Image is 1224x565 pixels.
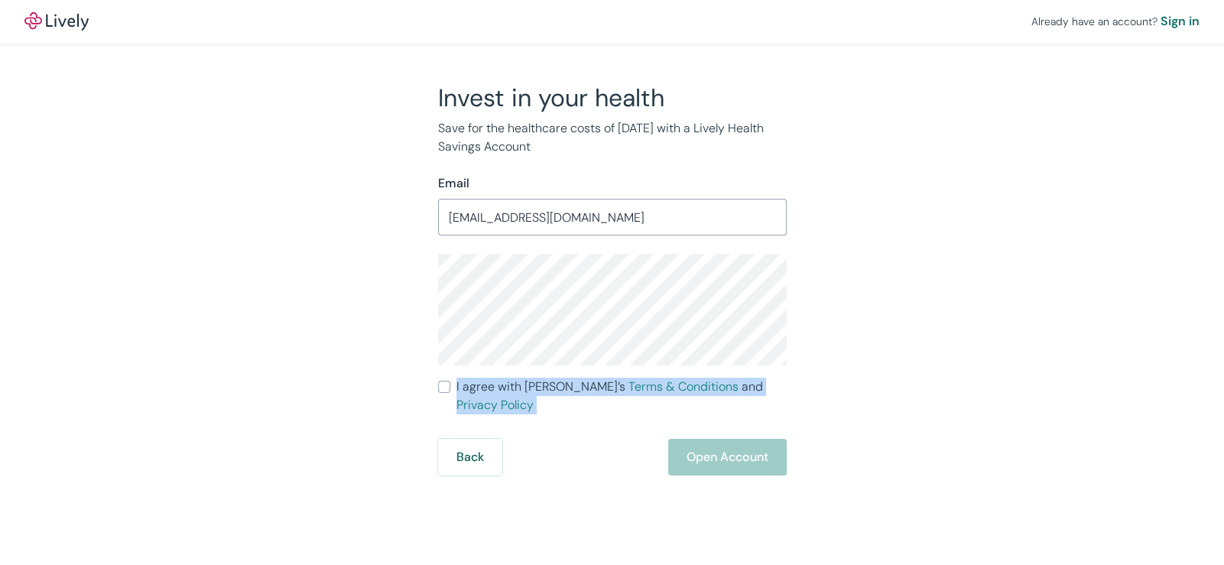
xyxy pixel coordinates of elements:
a: Terms & Conditions [628,378,739,395]
span: I agree with [PERSON_NAME]’s and [456,378,787,414]
h2: Invest in your health [438,83,787,113]
div: Already have an account? [1031,12,1200,31]
a: LivelyLively [24,12,89,31]
button: Back [438,439,502,476]
a: Privacy Policy [456,397,534,413]
img: Lively [24,12,89,31]
a: Sign in [1161,12,1200,31]
p: Save for the healthcare costs of [DATE] with a Lively Health Savings Account [438,119,787,156]
label: Email [438,174,469,193]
